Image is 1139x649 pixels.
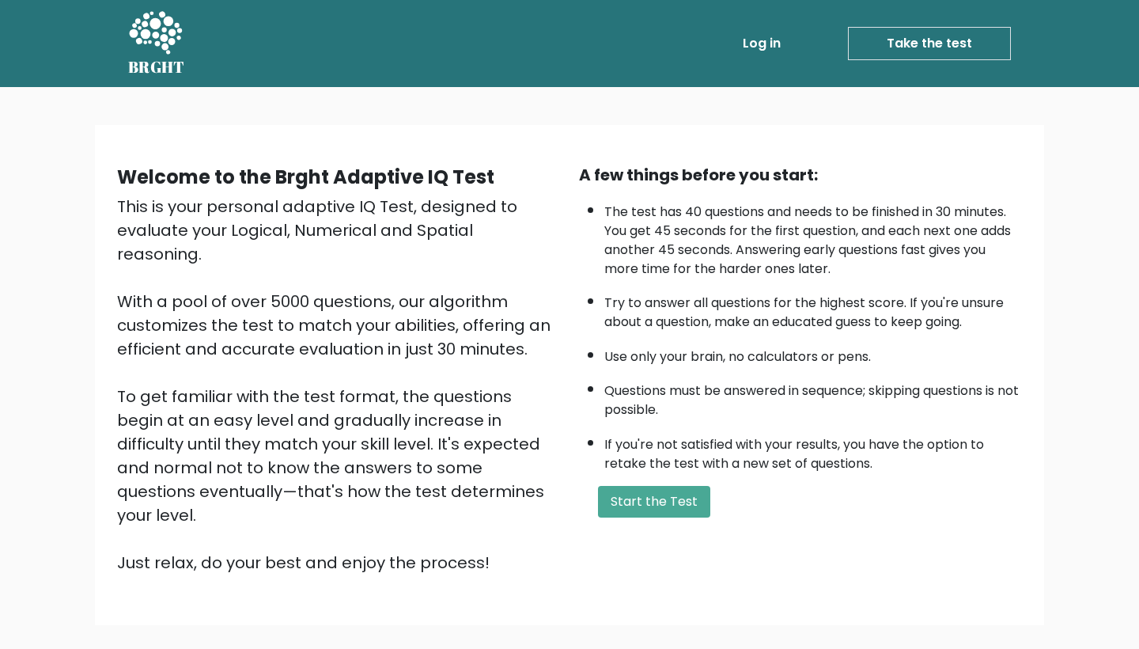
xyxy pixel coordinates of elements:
li: Try to answer all questions for the highest score. If you're unsure about a question, make an edu... [604,286,1022,332]
a: Log in [736,28,787,59]
li: If you're not satisfied with your results, you have the option to retake the test with a new set ... [604,427,1022,473]
div: A few things before you start: [579,163,1022,187]
li: Use only your brain, no calculators or pens. [604,340,1022,366]
a: Take the test [848,27,1011,60]
div: This is your personal adaptive IQ Test, designed to evaluate your Logical, Numerical and Spatial ... [117,195,560,575]
a: BRGHT [128,6,185,81]
li: Questions must be answered in sequence; skipping questions is not possible. [604,374,1022,419]
b: Welcome to the Brght Adaptive IQ Test [117,164,494,190]
li: The test has 40 questions and needs to be finished in 30 minutes. You get 45 seconds for the firs... [604,195,1022,279]
button: Start the Test [598,486,710,518]
h5: BRGHT [128,58,185,77]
